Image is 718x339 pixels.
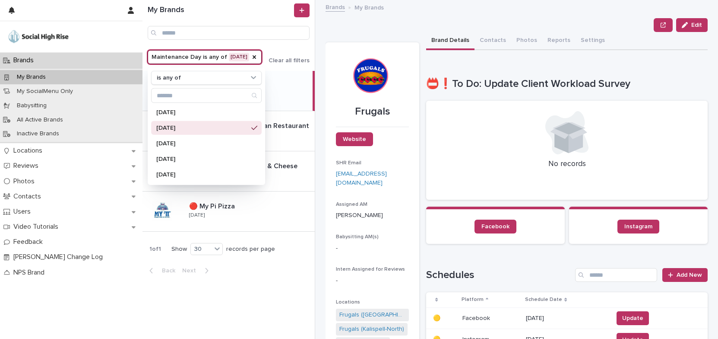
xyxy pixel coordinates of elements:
[152,89,261,102] input: Search
[156,141,248,147] p: [DATE]
[526,315,606,322] p: [DATE]
[462,313,492,322] p: Facebook
[474,32,511,50] button: Contacts
[182,268,201,274] span: Next
[576,32,610,50] button: Settings
[10,208,38,216] p: Users
[10,130,66,138] p: Inactive Brands
[426,307,708,329] tr: 🟡🟡 FacebookFacebook [DATE]Update
[624,224,652,230] span: Instagram
[474,220,516,233] a: Facebook
[326,2,345,12] a: Brands
[142,151,315,192] a: 🟡 Mac N' Out Macaroni & Cheese🟡 Mac N' Out Macaroni & Cheese [DATE]
[142,192,315,232] a: 🔴 My Pi Pizza🔴 My Pi Pizza [DATE]
[575,268,657,282] input: Search
[151,88,262,103] div: Search
[10,269,51,277] p: NPS Brand
[433,313,442,322] p: 🟡
[179,267,215,275] button: Next
[148,6,292,15] h1: My Brands
[617,220,659,233] a: Instagram
[336,106,409,118] p: Frugals
[10,162,45,170] p: Reviews
[156,156,248,162] p: [DATE]
[339,325,404,334] a: Frugals (Kalispell-North)
[676,18,708,32] button: Edit
[511,32,542,50] button: Photos
[269,58,310,64] span: Clear all filters
[10,177,41,185] p: Photos
[142,267,179,275] button: Back
[157,268,175,274] span: Back
[7,28,70,45] img: o5DnuTxEQV6sW9jFYBBf
[336,276,409,285] p: -
[10,192,48,201] p: Contacts
[336,171,387,186] a: [EMAIL_ADDRESS][DOMAIN_NAME]
[677,272,702,278] span: Add New
[426,32,474,50] button: Brand Details
[542,32,576,50] button: Reports
[191,245,212,254] div: 30
[142,71,315,111] a: 🟡 Frugals🟡 Frugals [DATE]
[156,125,248,131] p: [DATE]
[10,56,41,64] p: Brands
[622,314,643,323] span: Update
[10,238,50,246] p: Feedback
[662,268,708,282] a: Add New
[189,212,205,218] p: [DATE]
[481,224,509,230] span: Facebook
[142,111,315,151] a: 🟡 Lajamaya Salvadorean Restaurant🟡 Lajamaya Salvadorean Restaurant [DATE]
[142,239,168,260] p: 1 of 1
[343,136,366,142] span: Website
[10,147,49,155] p: Locations
[10,88,80,95] p: My SocialMenu Only
[156,172,248,178] p: [DATE]
[336,211,409,220] p: [PERSON_NAME]
[148,26,310,40] input: Search
[10,253,110,261] p: [PERSON_NAME] Change Log
[339,310,405,320] a: Frugals ([GEOGRAPHIC_DATA])
[336,202,367,207] span: Assigned AM
[157,74,181,81] p: is any of
[336,300,360,305] span: Locations
[171,246,187,253] p: Show
[10,223,65,231] p: Video Tutorials
[148,50,262,64] button: Maintenance Day
[262,58,310,64] button: Clear all filters
[617,311,649,325] button: Update
[10,102,54,109] p: Babysitting
[226,246,275,253] p: records per page
[436,160,697,169] p: No records
[691,22,702,28] span: Edit
[10,116,70,124] p: All Active Brands
[10,74,53,81] p: My Brands
[336,244,409,253] p: -
[462,295,484,304] p: Platform
[525,295,562,304] p: Schedule Date
[426,269,572,281] h1: Schedules
[189,201,237,211] p: 🔴 My Pi Pizza
[156,109,248,115] p: [DATE]
[336,234,379,240] span: Babysitting AM(s)
[336,160,361,166] span: SHR Email
[426,78,708,90] h1: 📛❗To Do: Update Client Workload Survey
[354,2,384,12] p: My Brands
[336,267,405,272] span: Intern Assigned for Reviews
[336,132,373,146] a: Website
